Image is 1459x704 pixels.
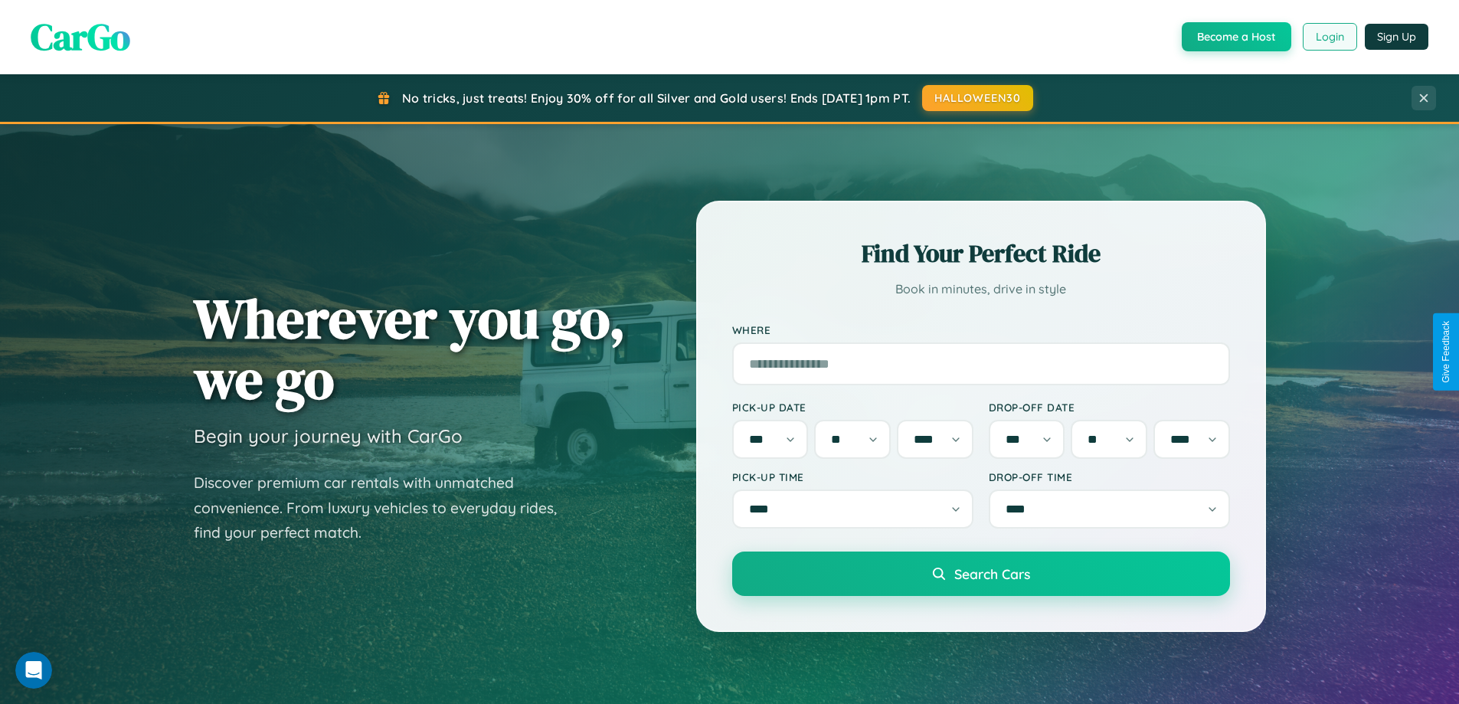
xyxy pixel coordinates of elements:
[732,278,1230,300] p: Book in minutes, drive in style
[15,652,52,689] iframe: Intercom live chat
[989,470,1230,483] label: Drop-off Time
[194,288,626,409] h1: Wherever you go, we go
[732,237,1230,270] h2: Find Your Perfect Ride
[732,470,973,483] label: Pick-up Time
[732,401,973,414] label: Pick-up Date
[402,90,911,106] span: No tricks, just treats! Enjoy 30% off for all Silver and Gold users! Ends [DATE] 1pm PT.
[1303,23,1357,51] button: Login
[194,424,463,447] h3: Begin your journey with CarGo
[1441,321,1451,383] div: Give Feedback
[194,470,577,545] p: Discover premium car rentals with unmatched convenience. From luxury vehicles to everyday rides, ...
[1182,22,1291,51] button: Become a Host
[989,401,1230,414] label: Drop-off Date
[31,11,130,62] span: CarGo
[732,323,1230,336] label: Where
[732,552,1230,596] button: Search Cars
[1365,24,1428,50] button: Sign Up
[954,565,1030,582] span: Search Cars
[922,85,1033,111] button: HALLOWEEN30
